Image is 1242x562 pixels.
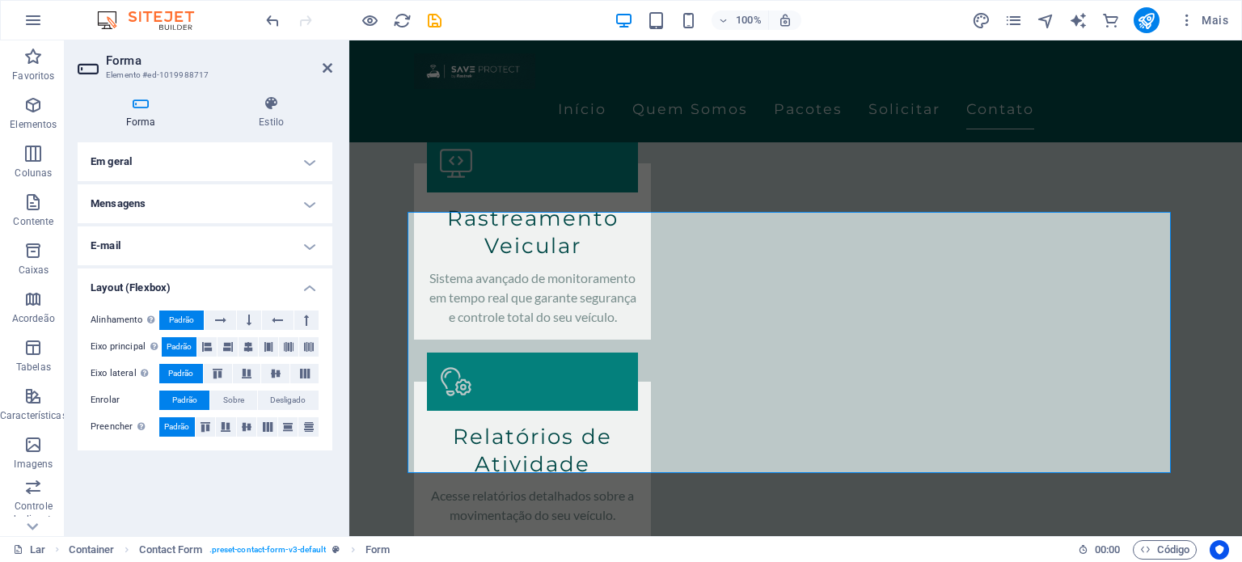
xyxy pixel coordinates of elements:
[159,417,195,437] button: Padrão
[91,341,146,352] font: Eixo principal
[425,11,444,30] i: Salvar (Ctrl+S)
[1037,11,1055,30] i: Navegador
[13,216,53,227] font: Contente
[91,281,171,294] font: Layout (Flexbox)
[1101,11,1121,30] button: comércio
[169,315,194,324] font: Padrão
[12,70,54,82] font: Favoritos
[1078,540,1121,560] h6: Tempo de sessão
[1069,11,1088,30] button: gerador_de_texto
[93,11,214,30] img: Logotipo do editor
[270,395,306,404] font: Desligado
[126,116,156,128] font: Forma
[259,116,284,128] font: Estilo
[712,11,769,30] button: 100%
[210,391,256,410] button: Sobre
[106,70,209,79] font: Elemento #ed-1019988717
[392,11,412,30] button: recarregar
[332,545,340,554] i: This element is a customizable preset
[13,540,45,560] a: Clique para cancelar a seleção. Clique duas vezes para abrir as páginas.
[223,395,244,404] font: Sobre
[69,540,114,560] span: Click to select. Double-click to edit
[30,543,45,556] font: Lar
[258,391,319,410] button: Desligado
[393,11,412,30] i: Recarregar página
[1133,540,1197,560] button: Código
[365,540,390,560] span: Click to select. Double-click to edit
[12,313,55,324] font: Acordeão
[209,540,327,560] span: . preset-contact-form-v3-default
[360,11,379,30] button: Clique aqui para sair do modo de visualização e continuar editando
[91,155,132,167] font: Em geral
[164,422,189,431] font: Padrão
[1004,11,1024,30] button: páginas
[1004,11,1023,30] i: Páginas (Ctrl+Alt+S)
[1210,540,1229,560] button: Centrado no usuário
[167,342,192,351] font: Padrão
[162,337,196,357] button: Padrão
[1101,11,1120,30] i: Comércio
[91,315,143,325] font: Alinhamento
[972,11,991,30] button: projeto
[91,421,133,432] font: Preencher
[1134,7,1160,33] button: publicar
[14,458,53,470] font: Imagens
[159,311,204,330] button: Padrão
[19,264,49,276] font: Caixas
[778,13,792,27] i: Ao redimensionar, ajuste automaticamente o nível de zoom para se ajustar ao dispositivo escolhido.
[263,11,282,30] button: desfazer
[172,395,197,404] font: Padrão
[106,53,142,68] font: Forma
[91,239,120,251] font: E-mail
[1202,14,1228,27] font: Mais
[168,369,193,378] font: Padrão
[1157,543,1189,556] font: Código
[1069,11,1088,30] i: Escritor de IA
[11,501,56,525] font: Controle deslizante
[10,119,57,130] font: Elementos
[139,540,202,560] span: Click to select. Double-click to edit
[91,197,146,209] font: Mensagens
[1095,543,1120,556] font: 00:00
[264,11,282,30] i: Undo: Change button (Ctrl+Z)
[15,167,52,179] font: Colunas
[425,11,444,30] button: salvar
[972,11,991,30] i: Design (Ctrl+Alt+Y)
[1172,7,1235,33] button: Mais
[159,364,203,383] button: Padrão
[16,361,51,373] font: Tabelas
[1137,11,1155,30] i: Publicar
[91,395,120,405] font: Enrolar
[736,14,761,26] font: 100%
[69,540,390,560] nav: migalhas de pão
[91,368,137,378] font: Eixo lateral
[1037,11,1056,30] button: navegador
[159,391,209,410] button: Padrão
